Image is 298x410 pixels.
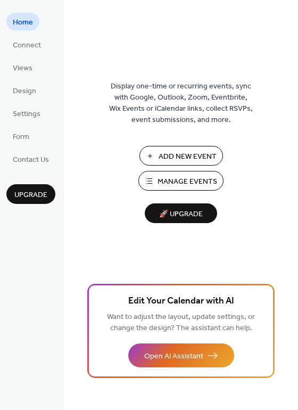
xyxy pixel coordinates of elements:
[6,36,47,53] a: Connect
[145,203,217,223] button: 🚀 Upgrade
[6,127,36,145] a: Form
[138,171,223,191] button: Manage Events
[14,190,47,201] span: Upgrade
[109,81,253,126] span: Display one-time or recurring events, sync with Google, Outlook, Zoom, Eventbrite, Wix Events or ...
[6,59,39,76] a: Views
[13,63,32,74] span: Views
[6,150,55,168] a: Contact Us
[128,343,234,367] button: Open AI Assistant
[151,207,211,222] span: 🚀 Upgrade
[6,81,43,99] a: Design
[144,351,203,362] span: Open AI Assistant
[159,151,217,162] span: Add New Event
[13,132,29,143] span: Form
[13,86,36,97] span: Design
[13,154,49,166] span: Contact Us
[13,109,40,120] span: Settings
[139,146,223,166] button: Add New Event
[6,104,47,122] a: Settings
[128,294,234,309] span: Edit Your Calendar with AI
[107,310,255,335] span: Want to adjust the layout, update settings, or change the design? The assistant can help.
[6,184,55,204] button: Upgrade
[13,17,33,28] span: Home
[6,13,39,30] a: Home
[13,40,41,51] span: Connect
[158,176,217,187] span: Manage Events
